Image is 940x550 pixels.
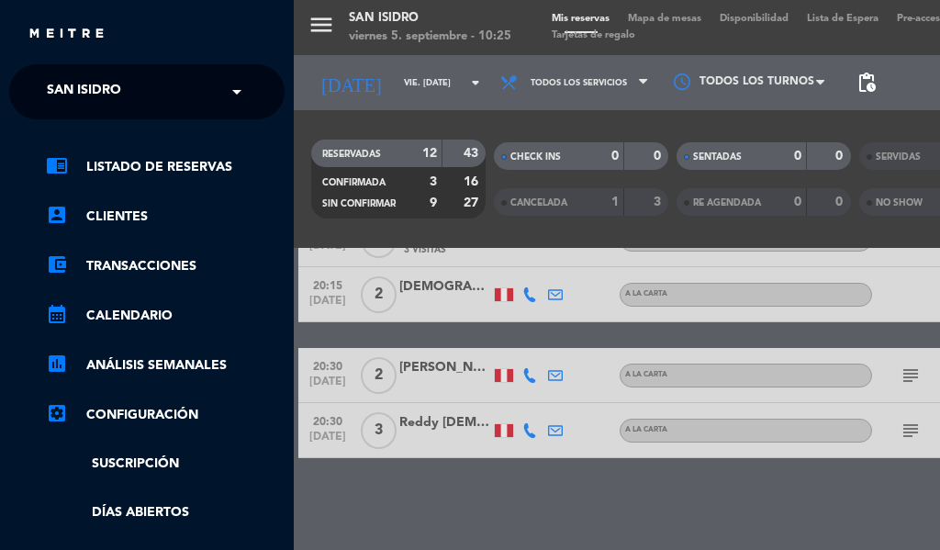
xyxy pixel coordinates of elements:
[856,72,878,94] span: pending_actions
[46,255,285,277] a: account_balance_walletTransacciones
[46,253,68,275] i: account_balance_wallet
[46,454,285,475] a: Suscripción
[46,303,68,325] i: calendar_month
[46,354,285,376] a: assessmentANÁLISIS SEMANALES
[46,305,285,327] a: calendar_monthCalendario
[46,156,285,178] a: chrome_reader_modeListado de Reservas
[46,206,285,228] a: account_boxClientes
[47,73,121,111] span: San Isidro
[46,404,285,426] a: Configuración
[46,402,68,424] i: settings_applications
[28,28,106,41] img: MEITRE
[46,502,285,523] a: Días abiertos
[46,154,68,176] i: chrome_reader_mode
[46,353,68,375] i: assessment
[46,204,68,226] i: account_box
